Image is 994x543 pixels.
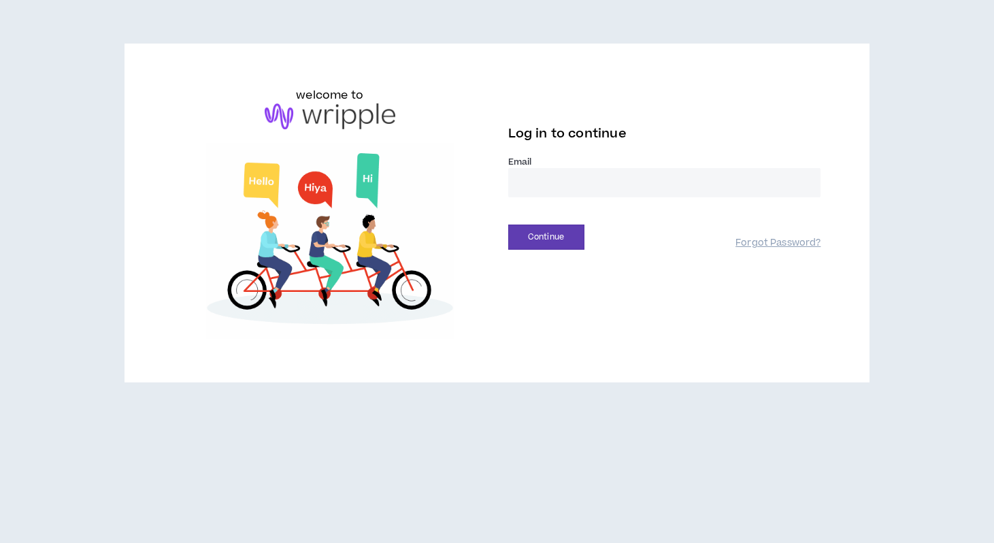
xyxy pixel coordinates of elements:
[508,125,627,142] span: Log in to continue
[508,156,821,168] label: Email
[508,225,584,250] button: Continue
[735,237,821,250] a: Forgot Password?
[265,103,395,129] img: logo-brand.png
[173,143,486,339] img: Welcome to Wripple
[296,87,363,103] h6: welcome to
